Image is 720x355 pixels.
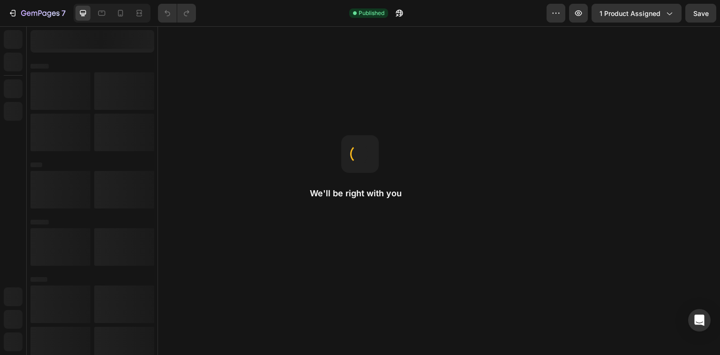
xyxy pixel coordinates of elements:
div: Undo/Redo [158,4,196,23]
span: Save [693,9,709,17]
button: 7 [4,4,70,23]
div: Open Intercom Messenger [688,309,711,332]
span: Published [359,9,384,17]
h2: We'll be right with you [310,188,410,199]
span: 1 product assigned [600,8,660,18]
p: 7 [61,8,66,19]
button: 1 product assigned [592,4,682,23]
button: Save [685,4,716,23]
